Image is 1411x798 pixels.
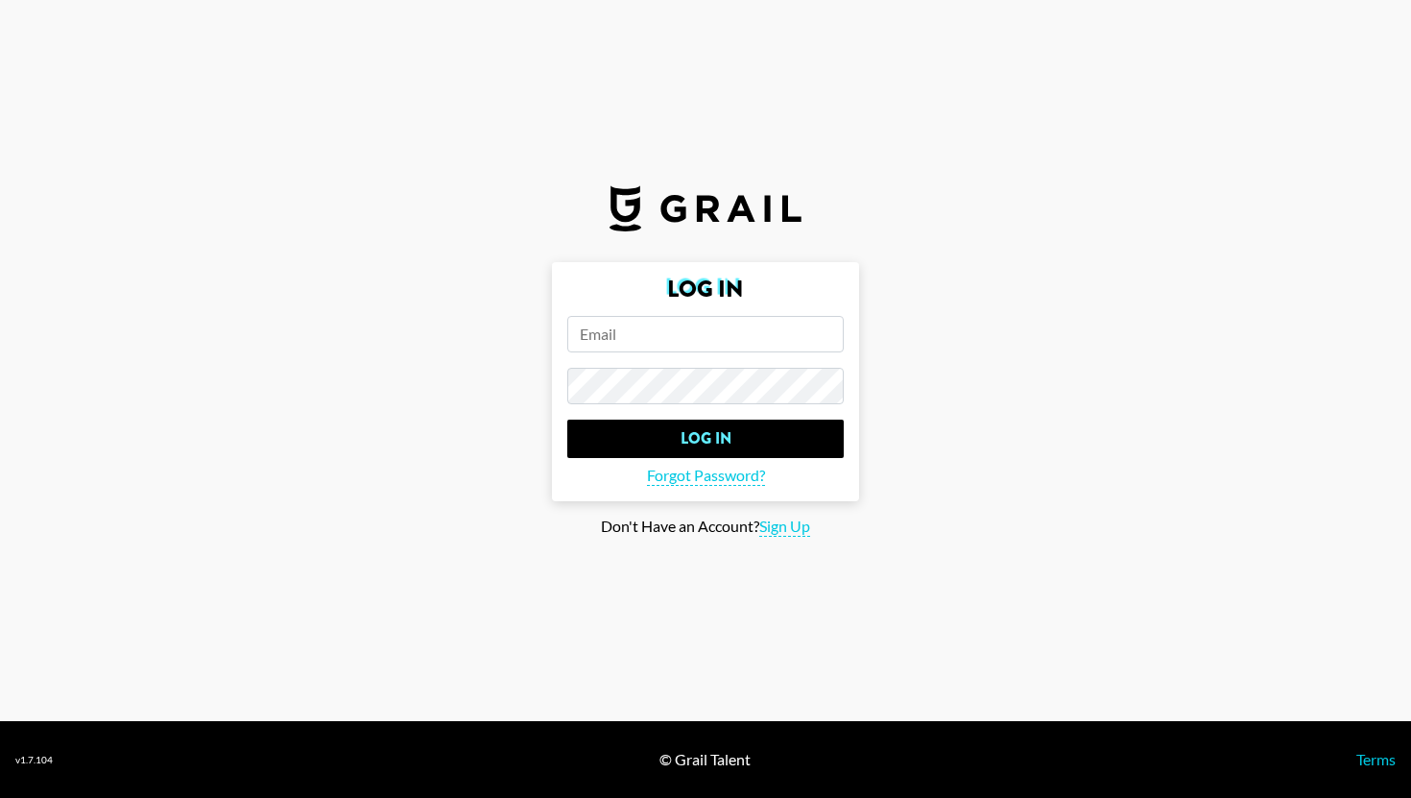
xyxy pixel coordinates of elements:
[1356,750,1396,768] a: Terms
[610,185,801,231] img: Grail Talent Logo
[15,517,1396,537] div: Don't Have an Account?
[659,750,751,769] div: © Grail Talent
[567,278,844,301] h2: Log In
[567,420,844,458] input: Log In
[759,517,810,537] span: Sign Up
[647,466,765,486] span: Forgot Password?
[15,754,53,766] div: v 1.7.104
[567,316,844,352] input: Email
